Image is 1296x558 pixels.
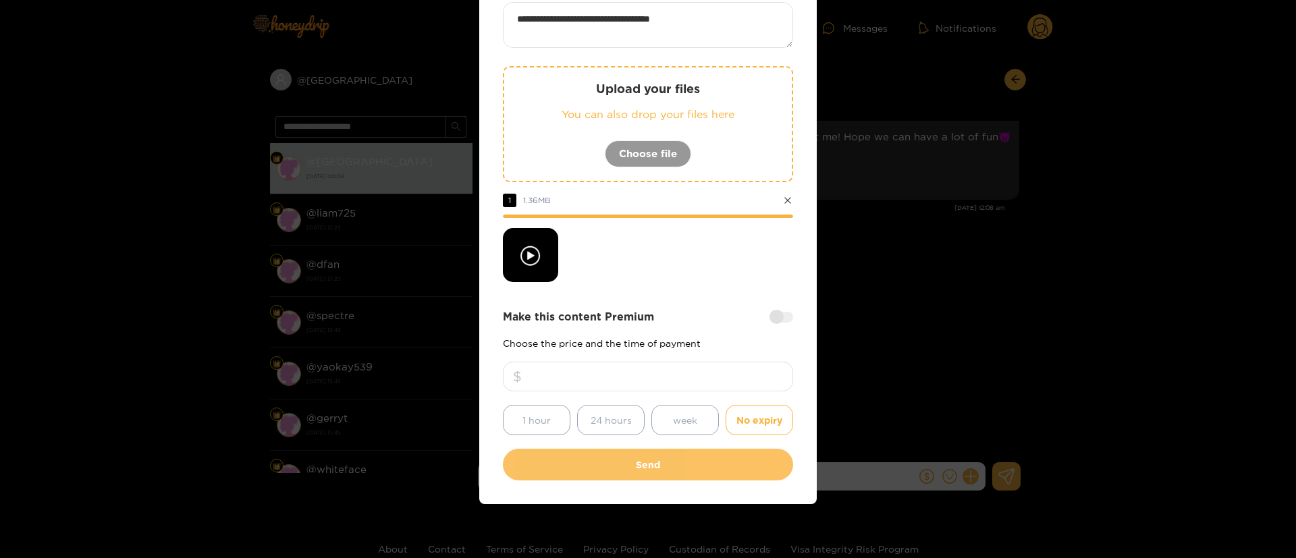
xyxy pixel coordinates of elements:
[577,405,645,435] button: 24 hours
[503,449,793,480] button: Send
[726,405,793,435] button: No expiry
[522,412,551,428] span: 1 hour
[605,140,691,167] button: Choose file
[503,405,570,435] button: 1 hour
[736,412,782,428] span: No expiry
[531,81,765,96] p: Upload your files
[503,309,654,325] strong: Make this content Premium
[503,194,516,207] span: 1
[673,412,697,428] span: week
[531,107,765,122] p: You can also drop your files here
[523,196,551,204] span: 1.36 MB
[591,412,632,428] span: 24 hours
[503,338,793,348] p: Choose the price and the time of payment
[651,405,719,435] button: week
